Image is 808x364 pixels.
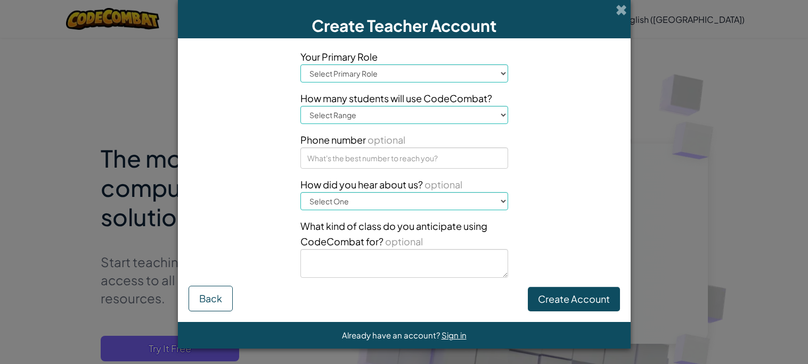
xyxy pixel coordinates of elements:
[300,220,487,247] span: What kind of class do you anticipate using CodeCombat for?
[300,178,423,191] span: How did you hear about us?
[300,147,508,169] input: What's the best number to reach you?
[366,134,405,146] span: optional
[423,178,462,191] span: optional
[189,286,233,311] button: Back
[383,235,423,247] span: optional
[300,90,508,106] span: How many students will use CodeCombat?
[312,15,496,36] span: Create Teacher Account
[300,49,508,64] span: Your Primary Role
[342,330,442,340] span: Already have an account?
[442,330,467,340] a: Sign in
[528,287,620,311] button: Create Account
[300,132,508,147] span: Phone number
